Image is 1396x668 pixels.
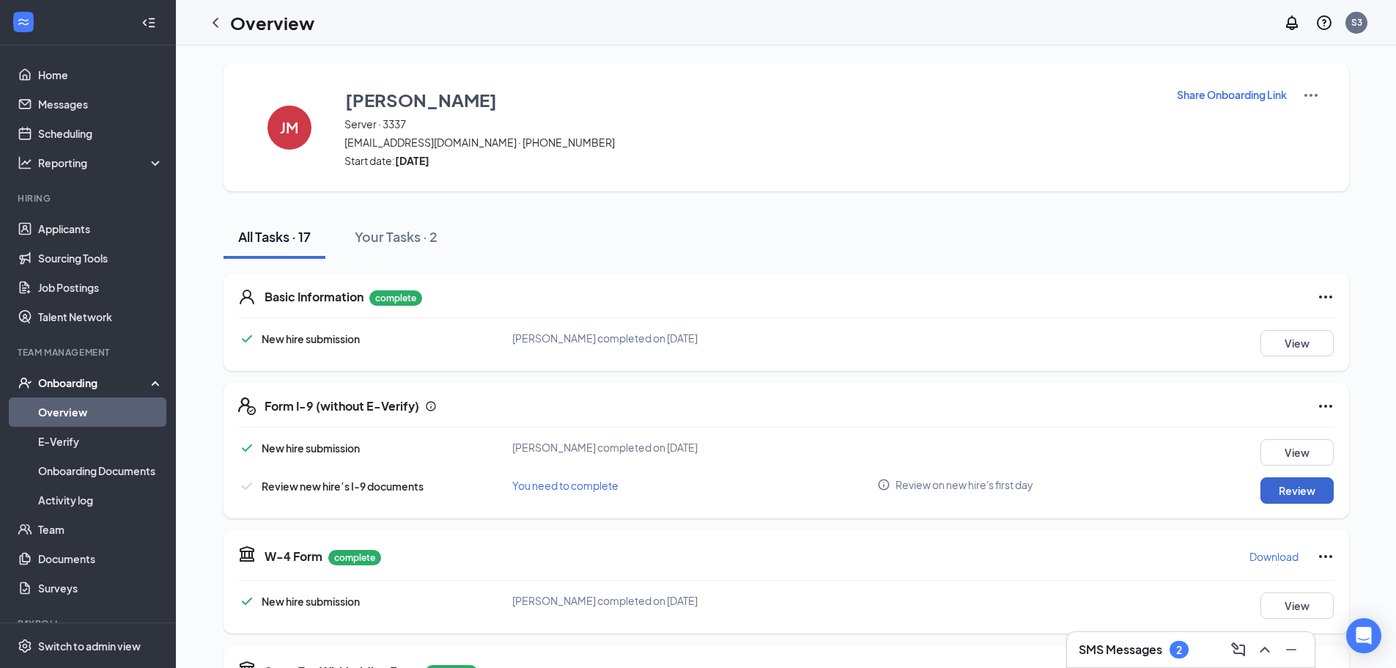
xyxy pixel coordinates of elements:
span: [EMAIL_ADDRESS][DOMAIN_NAME] · [PHONE_NUMBER] [344,135,1158,150]
svg: TaxGovernmentIcon [238,545,256,562]
button: Minimize [1279,638,1303,661]
h4: JM [280,122,298,133]
h1: Overview [230,10,314,35]
p: complete [328,550,381,565]
span: [PERSON_NAME] completed on [DATE] [512,331,698,345]
strong: [DATE] [395,154,429,167]
a: Documents [38,544,163,573]
svg: Minimize [1282,641,1300,658]
span: [PERSON_NAME] completed on [DATE] [512,441,698,454]
svg: Notifications [1283,14,1301,32]
span: Review on new hire's first day [895,477,1033,492]
button: View [1260,439,1334,466]
button: [PERSON_NAME] [344,87,1158,113]
a: Home [38,60,163,89]
h5: Form I-9 (without E-Verify) [265,398,419,414]
div: Payroll [18,617,160,630]
a: Team [38,515,163,544]
span: You need to complete [512,479,618,492]
a: Messages [38,89,163,119]
a: Talent Network [38,302,163,331]
h5: W-4 Form [265,548,322,565]
div: Open Intercom Messenger [1346,618,1381,653]
svg: Checkmark [238,477,256,495]
span: New hire submission [262,595,360,608]
svg: ChevronUp [1256,641,1274,658]
div: Hiring [18,192,160,205]
a: Scheduling [38,119,163,148]
svg: Settings [18,639,32,653]
svg: Ellipses [1317,397,1334,415]
div: Your Tasks · 2 [355,227,437,246]
h5: Basic Information [265,289,363,305]
svg: Collapse [141,15,156,30]
span: Server · 3337 [344,117,1158,131]
a: Onboarding Documents [38,456,163,485]
svg: Info [877,478,890,491]
svg: UserCheck [18,375,32,390]
svg: QuestionInfo [1315,14,1333,32]
svg: WorkstreamLogo [16,15,31,29]
a: Job Postings [38,273,163,302]
a: Applicants [38,214,163,243]
a: Surveys [38,573,163,603]
div: Onboarding [38,375,151,390]
svg: Info [425,400,437,412]
svg: ChevronLeft [207,14,224,32]
button: Download [1249,545,1299,568]
a: Activity log [38,485,163,515]
button: ChevronUp [1253,638,1277,661]
svg: ComposeMessage [1230,641,1247,658]
p: complete [369,290,422,306]
svg: Checkmark [238,592,256,610]
div: Switch to admin view [38,639,141,653]
img: More Actions [1302,87,1320,104]
h3: SMS Messages [1079,642,1162,658]
div: S3 [1351,16,1362,29]
div: All Tasks · 17 [238,227,311,246]
span: New hire submission [262,441,360,455]
button: Share Onboarding Link [1176,87,1288,103]
div: Team Management [18,346,160,359]
p: Download [1249,549,1299,564]
span: New hire submission [262,332,360,345]
svg: Analysis [18,155,32,170]
div: 2 [1176,644,1182,656]
span: Review new hire’s I-9 documents [262,480,424,493]
svg: Checkmark [238,330,256,348]
a: Sourcing Tools [38,243,163,273]
div: Reporting [38,155,164,170]
button: ComposeMessage [1227,638,1250,661]
svg: FormI9EVerifyIcon [238,397,256,415]
button: View [1260,330,1334,356]
button: Review [1260,477,1334,504]
button: View [1260,592,1334,619]
a: E-Verify [38,427,163,456]
h3: [PERSON_NAME] [345,87,497,112]
svg: Ellipses [1317,548,1334,565]
button: JM [253,87,326,168]
svg: User [238,288,256,306]
p: Share Onboarding Link [1177,87,1287,102]
span: Start date: [344,153,1158,168]
a: Overview [38,397,163,427]
svg: Ellipses [1317,288,1334,306]
svg: Checkmark [238,439,256,457]
span: [PERSON_NAME] completed on [DATE] [512,594,698,607]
